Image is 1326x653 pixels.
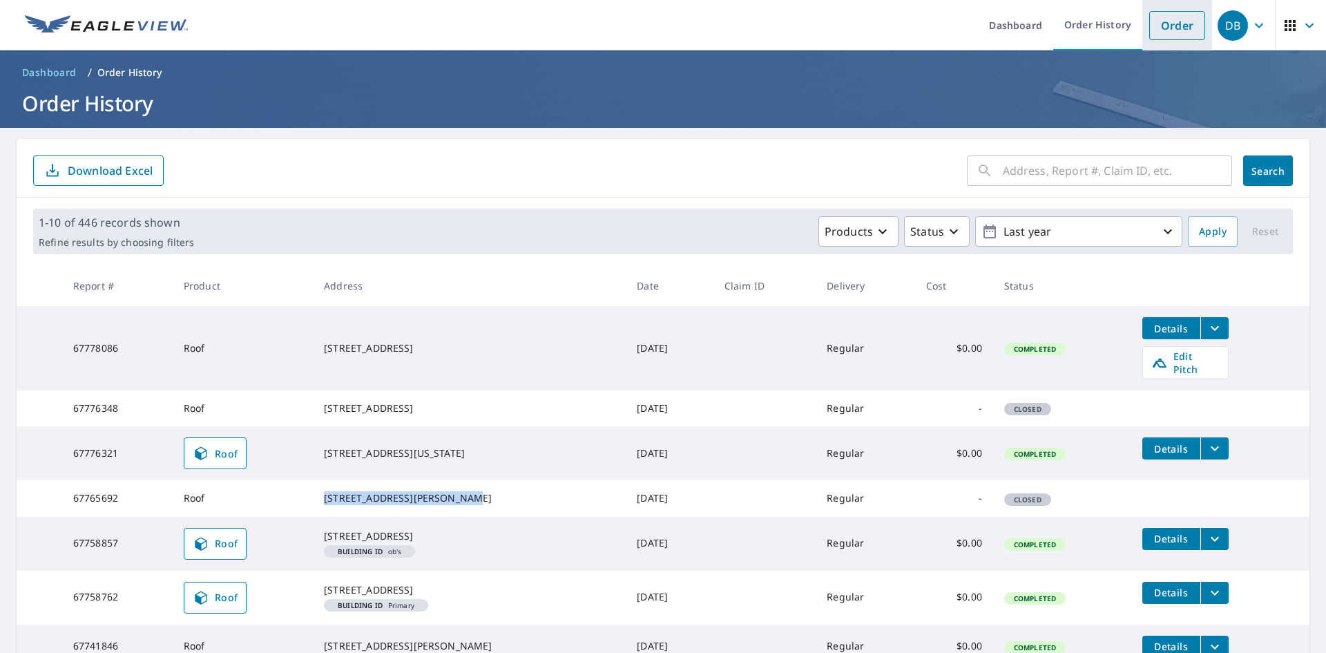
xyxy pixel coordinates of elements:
p: Order History [97,66,162,79]
span: Completed [1006,449,1064,459]
span: Completed [1006,643,1064,652]
td: 67776348 [62,390,173,426]
span: Details [1151,442,1192,455]
th: Claim ID [713,265,816,306]
td: - [915,480,993,516]
span: Closed [1006,404,1050,414]
nav: breadcrumb [17,61,1309,84]
div: [STREET_ADDRESS][PERSON_NAME] [324,491,615,505]
span: Completed [1006,540,1064,549]
button: Download Excel [33,155,164,186]
td: [DATE] [626,480,713,516]
a: Roof [184,437,247,469]
td: 67758762 [62,571,173,625]
button: detailsBtn-67758857 [1142,528,1200,550]
button: Last year [975,216,1182,247]
td: Regular [816,571,914,625]
span: Details [1151,586,1192,599]
span: Dashboard [22,66,77,79]
div: [STREET_ADDRESS] [324,583,615,597]
th: Delivery [816,265,914,306]
a: Edit Pitch [1142,346,1229,379]
li: / [88,64,92,81]
td: - [915,390,993,426]
span: Edit Pitch [1151,350,1220,376]
button: filesDropdownBtn-67778086 [1200,317,1229,339]
td: $0.00 [915,517,993,571]
span: Roof [193,445,238,462]
td: 67765692 [62,480,173,516]
p: Last year [998,220,1160,244]
span: Roof [193,536,238,552]
button: filesDropdownBtn-67758857 [1200,528,1229,550]
img: EV Logo [25,15,188,36]
em: Building ID [338,602,383,609]
button: filesDropdownBtn-67776321 [1200,437,1229,460]
div: [STREET_ADDRESS] [324,529,615,543]
td: Regular [816,390,914,426]
p: Products [825,223,873,240]
button: Search [1243,155,1293,186]
td: [DATE] [626,517,713,571]
div: [STREET_ADDRESS] [324,401,615,415]
p: Refine results by choosing filters [39,236,194,249]
td: Regular [816,306,914,390]
div: [STREET_ADDRESS][PERSON_NAME] [324,639,615,653]
td: Roof [173,480,313,516]
td: $0.00 [915,426,993,480]
p: Status [910,223,944,240]
th: Product [173,265,313,306]
td: [DATE] [626,390,713,426]
td: Regular [816,480,914,516]
span: Completed [1006,594,1064,603]
span: Details [1151,532,1192,545]
button: detailsBtn-67758762 [1142,582,1200,604]
span: Details [1151,322,1192,335]
td: [DATE] [626,426,713,480]
button: Status [904,216,970,247]
th: Cost [915,265,993,306]
a: Roof [184,582,247,614]
p: Download Excel [68,163,153,178]
span: Roof [193,589,238,606]
span: Search [1254,164,1282,178]
a: Order [1149,11,1205,40]
td: $0.00 [915,306,993,390]
th: Date [626,265,713,306]
span: Completed [1006,344,1064,354]
input: Address, Report #, Claim ID, etc. [1003,151,1232,190]
span: Apply [1199,223,1227,240]
h1: Order History [17,89,1309,117]
td: Regular [816,426,914,480]
a: Roof [184,528,247,560]
span: Details [1151,640,1192,653]
button: detailsBtn-67776321 [1142,437,1200,460]
button: detailsBtn-67778086 [1142,317,1200,339]
em: Building ID [338,548,383,555]
div: [STREET_ADDRESS][US_STATE] [324,446,615,460]
span: ob's [329,548,410,555]
td: 67758857 [62,517,173,571]
button: Apply [1188,216,1238,247]
p: 1-10 of 446 records shown [39,214,194,231]
a: Dashboard [17,61,82,84]
td: [DATE] [626,571,713,625]
button: Products [818,216,899,247]
button: filesDropdownBtn-67758762 [1200,582,1229,604]
td: [DATE] [626,306,713,390]
td: 67776321 [62,426,173,480]
div: [STREET_ADDRESS] [324,341,615,355]
th: Report # [62,265,173,306]
span: Closed [1006,495,1050,504]
td: Roof [173,390,313,426]
td: $0.00 [915,571,993,625]
th: Status [993,265,1131,306]
th: Address [313,265,626,306]
td: Roof [173,306,313,390]
div: DB [1218,10,1248,41]
td: 67778086 [62,306,173,390]
td: Regular [816,517,914,571]
span: Primary [329,602,423,609]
